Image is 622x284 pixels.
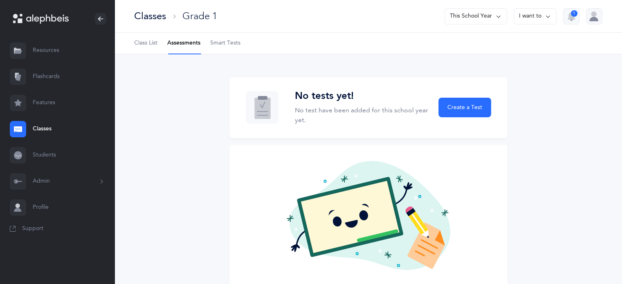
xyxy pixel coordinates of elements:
[134,9,166,23] div: Classes
[581,243,612,274] iframe: Drift Widget Chat Controller
[563,8,579,25] button: 1
[571,10,577,17] div: 1
[134,39,157,47] span: Class List
[514,8,557,25] button: I want to
[295,90,429,102] h3: No tests yet!
[182,9,217,23] div: Grade 1
[22,225,43,233] span: Support
[210,39,240,47] span: Smart Tests
[438,98,491,117] button: Create a Test
[295,105,429,125] p: No test have been added for this school year yet.
[447,103,482,112] span: Create a Test
[445,8,507,25] button: This School Year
